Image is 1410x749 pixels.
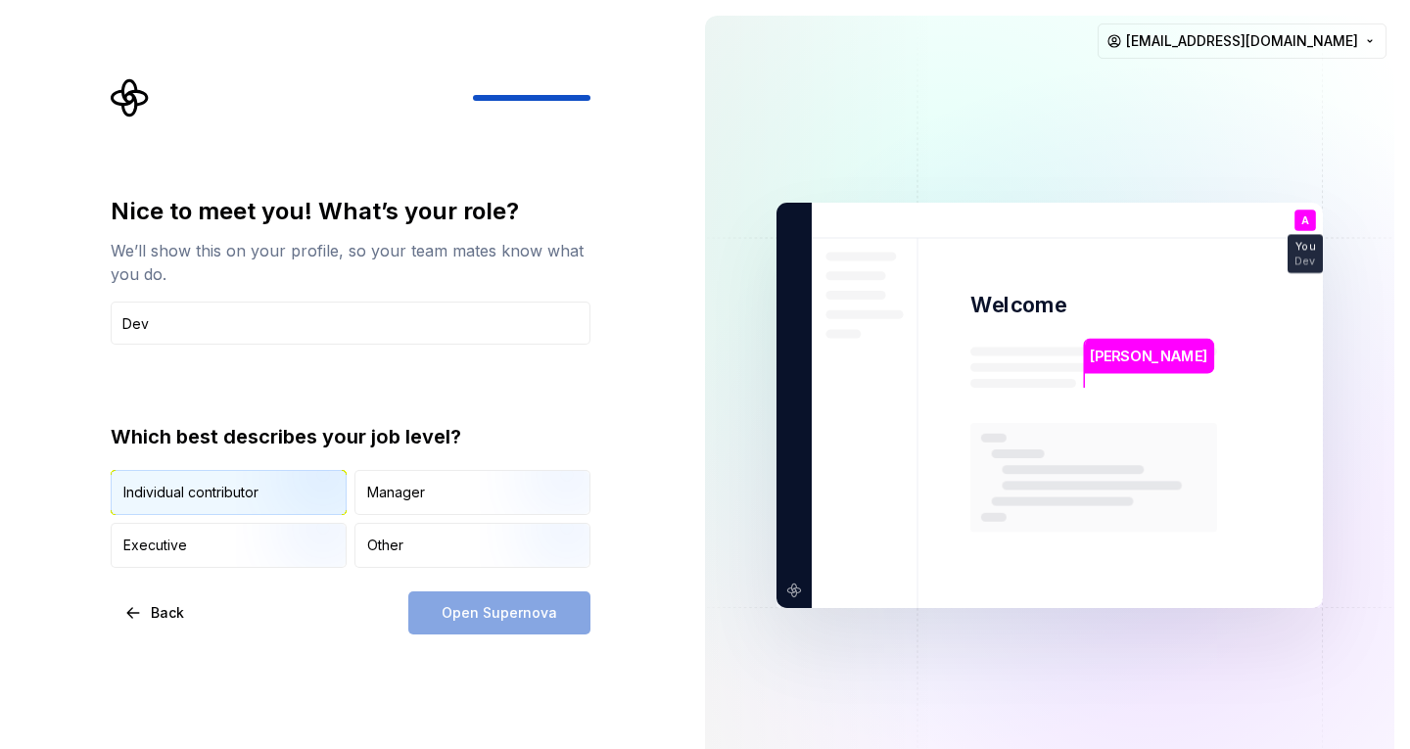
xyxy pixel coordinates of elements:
p: A [1301,215,1309,226]
button: [EMAIL_ADDRESS][DOMAIN_NAME] [1098,23,1386,59]
p: Dev [1294,256,1316,266]
p: Welcome [970,291,1066,319]
div: We’ll show this on your profile, so your team mates know what you do. [111,239,590,286]
span: [EMAIL_ADDRESS][DOMAIN_NAME] [1126,31,1358,51]
p: [PERSON_NAME] [1090,346,1207,367]
div: Individual contributor [123,483,258,502]
input: Job title [111,302,590,345]
div: Executive [123,536,187,555]
button: Back [111,591,201,634]
span: Back [151,603,184,623]
div: Which best describes your job level? [111,423,590,450]
p: You [1295,242,1315,253]
svg: Supernova Logo [111,78,150,117]
div: Other [367,536,403,555]
div: Nice to meet you! What’s your role? [111,196,590,227]
div: Manager [367,483,425,502]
